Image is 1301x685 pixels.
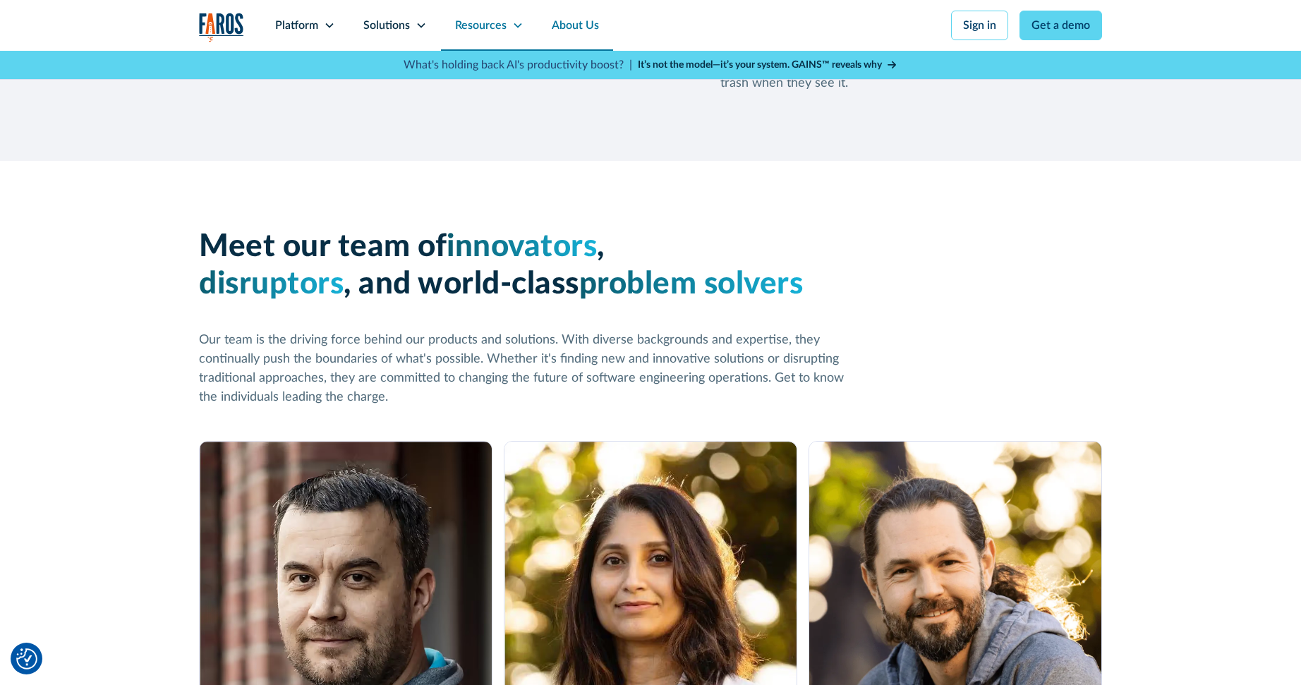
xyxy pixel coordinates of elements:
div: Resources [455,17,507,34]
a: home [199,13,244,42]
p: What's holding back AI's productivity boost? | [404,56,632,73]
span: disruptors [199,269,344,300]
div: Our team is the driving force behind our products and solutions. With diverse backgrounds and exp... [199,331,848,407]
span: problem solvers [579,269,804,300]
img: Logo of the analytics and reporting company Faros. [199,13,244,42]
button: Cookie Settings [16,648,37,669]
a: Get a demo [1019,11,1102,40]
div: Platform [275,17,318,34]
strong: It’s not the model—it’s your system. GAINS™ reveals why [638,60,882,70]
div: Solutions [363,17,410,34]
a: It’s not the model—it’s your system. GAINS™ reveals why [638,58,897,73]
h2: Meet our team of , , and world-class [199,229,848,303]
span: innovators [447,231,597,262]
a: Sign in [951,11,1008,40]
img: Revisit consent button [16,648,37,669]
